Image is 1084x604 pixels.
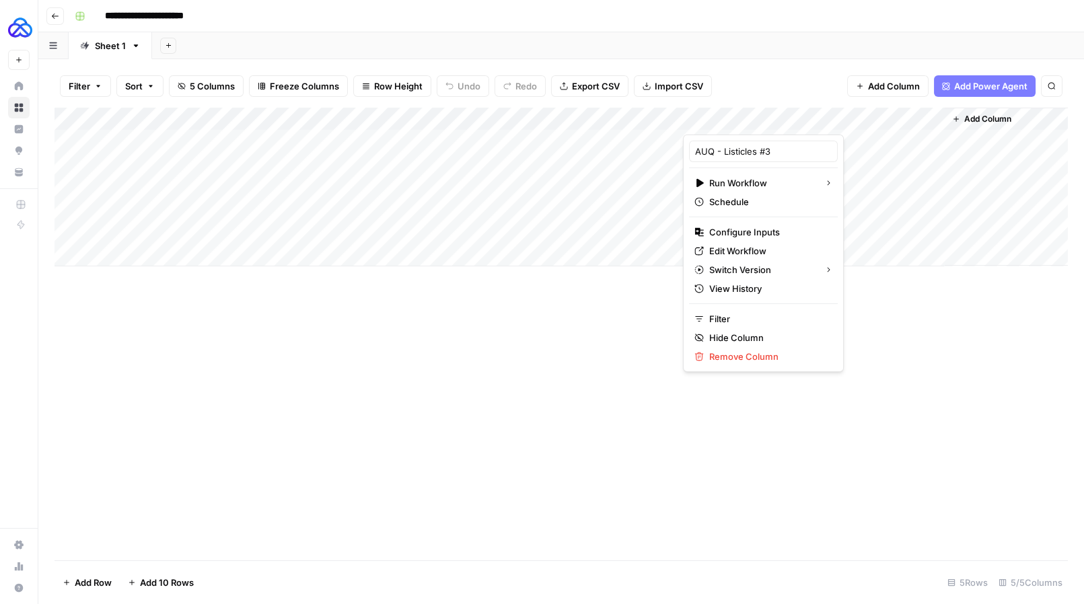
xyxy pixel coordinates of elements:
a: Insights [8,118,30,140]
button: 5 Columns [169,75,244,97]
button: Row Height [353,75,431,97]
button: Freeze Columns [249,75,348,97]
span: Export CSV [572,79,620,93]
img: AUQ Logo [8,15,32,40]
button: Add Power Agent [934,75,1036,97]
div: 5 Rows [942,572,993,593]
span: Hide Column [709,331,827,344]
a: Browse [8,97,30,118]
span: Undo [458,79,480,93]
div: 5/5 Columns [993,572,1068,593]
span: Filter [709,312,827,326]
span: 5 Columns [190,79,235,93]
span: Import CSV [655,79,703,93]
button: Add Column [847,75,929,97]
button: Undo [437,75,489,97]
span: Remove Column [709,350,827,363]
a: Sheet 1 [69,32,152,59]
button: Add Row [55,572,120,593]
span: Sort [125,79,143,93]
span: Add 10 Rows [140,576,194,589]
span: Edit Workflow [709,244,827,258]
span: Configure Inputs [709,225,827,239]
a: Settings [8,534,30,556]
button: Export CSV [551,75,628,97]
span: Filter [69,79,90,93]
button: Redo [495,75,546,97]
span: Add Column [964,113,1011,125]
span: Add Power Agent [954,79,1027,93]
a: Usage [8,556,30,577]
div: Sheet 1 [95,39,126,52]
button: Add Column [947,110,1017,128]
button: Add 10 Rows [120,572,202,593]
a: Opportunities [8,140,30,161]
button: Help + Support [8,577,30,599]
span: Add Column [868,79,920,93]
button: Workspace: AUQ [8,11,30,44]
span: Row Height [374,79,423,93]
button: Import CSV [634,75,712,97]
button: Filter [60,75,111,97]
span: Switch Version [709,263,814,276]
span: Redo [515,79,537,93]
span: Schedule [709,195,827,209]
button: Sort [116,75,164,97]
span: Run Workflow [709,176,814,190]
span: Add Row [75,576,112,589]
a: Your Data [8,161,30,183]
a: Home [8,75,30,97]
span: View History [709,282,827,295]
span: Freeze Columns [270,79,339,93]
